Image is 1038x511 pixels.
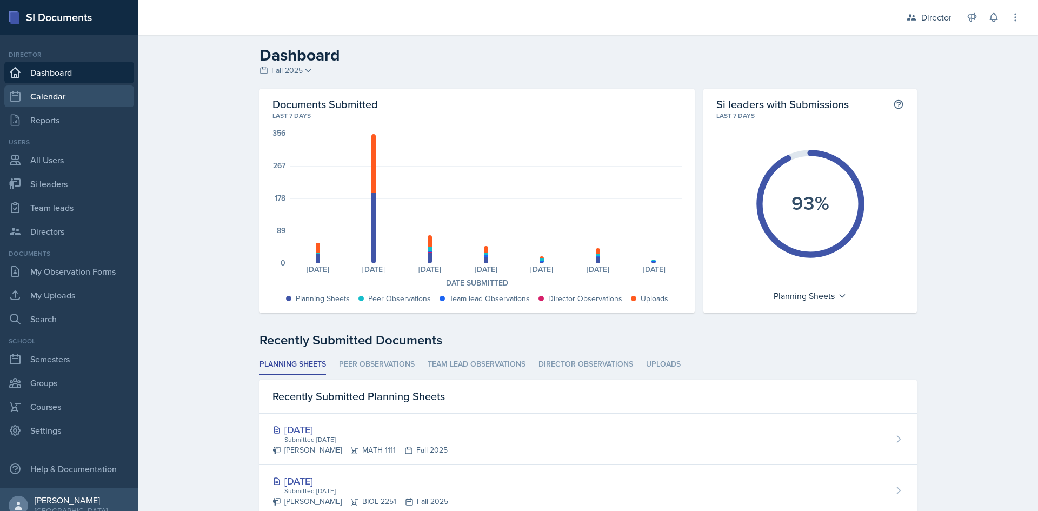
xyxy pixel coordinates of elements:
div: 89 [277,227,285,234]
a: My Uploads [4,284,134,306]
div: 178 [275,194,285,202]
div: Users [4,137,134,147]
div: [DATE] [514,266,570,273]
li: Team lead Observations [428,354,525,375]
span: Fall 2025 [271,65,303,76]
div: Planning Sheets [768,287,852,304]
div: 267 [273,162,285,169]
div: Last 7 days [716,111,904,121]
div: 356 [272,129,285,137]
a: Si leaders [4,173,134,195]
div: Date Submitted [272,277,682,289]
div: [DATE] [626,266,682,273]
a: Search [4,308,134,330]
h2: Dashboard [259,45,917,65]
div: Director [921,11,951,24]
a: Dashboard [4,62,134,83]
li: Planning Sheets [259,354,326,375]
a: Groups [4,372,134,394]
li: Director Observations [538,354,633,375]
div: [DATE] [458,266,514,273]
div: Director [4,50,134,59]
a: Courses [4,396,134,417]
div: [DATE] [272,422,448,437]
h2: Si leaders with Submissions [716,97,849,111]
div: Submitted [DATE] [283,486,448,496]
div: Peer Observations [368,293,431,304]
text: 93% [791,189,829,217]
div: [DATE] [402,266,458,273]
div: Director Observations [548,293,622,304]
a: All Users [4,149,134,171]
a: Semesters [4,348,134,370]
div: [DATE] [290,266,346,273]
div: Submitted [DATE] [283,435,448,444]
h2: Documents Submitted [272,97,682,111]
div: Planning Sheets [296,293,350,304]
a: Calendar [4,85,134,107]
div: Help & Documentation [4,458,134,480]
div: [DATE] [272,474,448,488]
div: [PERSON_NAME] [35,495,108,506]
div: Team lead Observations [449,293,530,304]
a: Settings [4,420,134,441]
a: Directors [4,221,134,242]
li: Peer Observations [339,354,415,375]
div: Documents [4,249,134,258]
div: [PERSON_NAME] BIOL 2251 Fall 2025 [272,496,448,507]
a: Reports [4,109,134,131]
a: Team leads [4,197,134,218]
div: Last 7 days [272,111,682,121]
a: My Observation Forms [4,261,134,282]
div: Uploads [641,293,668,304]
div: Recently Submitted Documents [259,330,917,350]
div: [DATE] [346,266,402,273]
div: [DATE] [570,266,626,273]
div: School [4,336,134,346]
div: Recently Submitted Planning Sheets [259,380,917,414]
a: [DATE] Submitted [DATE] [PERSON_NAME]MATH 1111Fall 2025 [259,414,917,465]
div: [PERSON_NAME] MATH 1111 Fall 2025 [272,444,448,456]
div: 0 [281,259,285,267]
li: Uploads [646,354,681,375]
